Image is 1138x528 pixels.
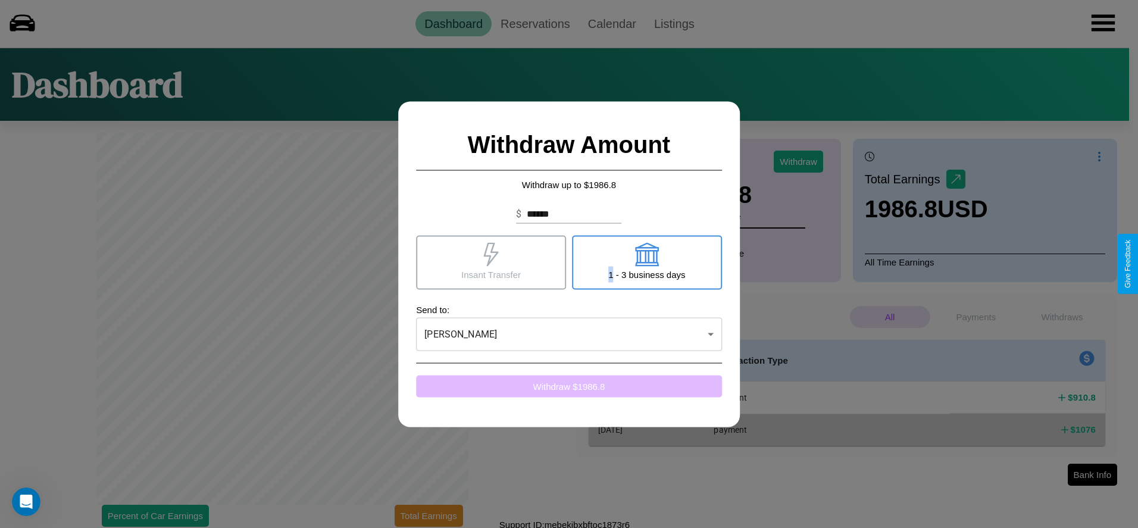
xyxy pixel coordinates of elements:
[461,266,521,282] p: Insant Transfer
[416,176,722,192] p: Withdraw up to $ 1986.8
[416,301,722,317] p: Send to:
[1124,240,1132,288] div: Give Feedback
[416,375,722,397] button: Withdraw $1986.8
[608,266,685,282] p: 1 - 3 business days
[516,207,521,221] p: $
[416,119,722,170] h2: Withdraw Amount
[416,317,722,351] div: [PERSON_NAME]
[12,488,40,516] iframe: Intercom live chat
